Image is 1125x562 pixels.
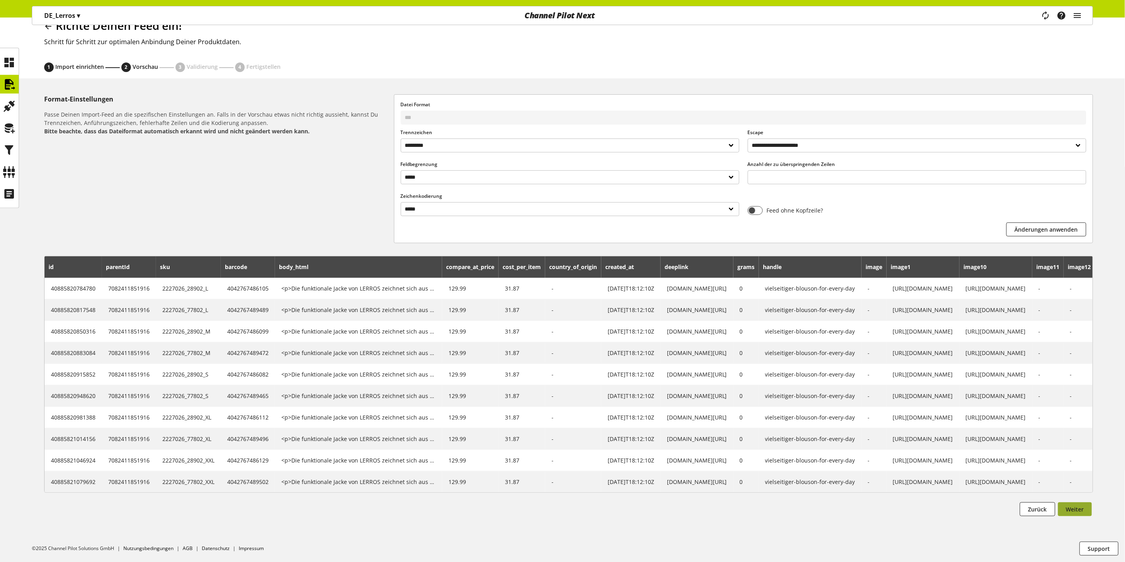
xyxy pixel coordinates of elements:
[966,370,1026,379] div: https://cdn.shopify.com/s/files/1/0605/9995/9692/files/2227026_778_2.jpg?v=1706269200
[108,435,150,443] div: 7082411851916
[56,18,182,33] span: Richte Deinen Feed ein!
[162,370,214,379] div: 2227026_28902_S
[227,413,269,421] div: 4042767486112
[108,284,150,293] div: 7082411851916
[239,545,264,552] a: Impressum
[108,456,150,464] div: 7082411851916
[227,392,269,400] div: 4042767489465
[665,263,689,271] span: deeplink
[765,370,855,379] div: vielseitiger-blouson-for-every-day
[162,435,214,443] div: 2227026_77802_XL
[401,161,438,168] span: Feldbegrenzung
[765,284,855,293] div: vielseitiger-blouson-for-every-day
[51,435,96,443] div: 40885821014156
[893,306,953,314] div: https://cdn.shopify.com/s/files/1/0605/9995/9692/products/2227026_289_m_1.jpg?v=1672308242
[966,284,1026,293] div: https://cdn.shopify.com/s/files/1/0605/9995/9692/files/2227026_778_2.jpg?v=1706269200
[740,392,753,400] div: 0
[893,349,953,357] div: https://cdn.shopify.com/s/files/1/0605/9995/9692/products/2227026_289_m_1.jpg?v=1672308242
[162,392,214,400] div: 2227026_77802_S
[740,413,753,421] div: 0
[448,370,492,379] div: 129.99
[227,284,269,293] div: 4042767486105
[448,284,492,293] div: 129.99
[765,349,855,357] div: vielseitiger-blouson-for-every-day
[448,413,492,421] div: 129.99
[227,435,269,443] div: 4042767489496
[893,413,953,421] div: https://cdn.shopify.com/s/files/1/0605/9995/9692/products/2227026_289_m_1.jpg?v=1672308242
[893,327,953,336] div: https://cdn.shopify.com/s/files/1/0605/9995/9692/products/2227026_289_m_1.jpg?v=1672308242
[227,349,269,357] div: 4042767489472
[505,392,539,400] div: 31.87
[608,478,654,486] div: 2022-08-16T18:12:10Z
[740,327,753,336] div: 0
[49,263,54,271] span: id
[123,545,174,552] a: Nutzungsbedingungen
[446,263,495,271] span: compare_at_price
[608,370,654,379] div: 2022-08-16T18:12:10Z
[44,11,80,20] p: DE_Lerros
[401,129,433,136] span: Trennzeichen
[51,478,96,486] div: 40885821079692
[246,63,281,70] span: Fertigstellen
[667,478,727,486] div: lerros-shop.myshopify.com/products/vielseitiger-blouson-for-every-day
[279,263,309,271] span: body_html
[44,37,1093,47] h2: Schritt für Schritt zur optimalen Anbindung Deiner Produktdaten.
[77,11,80,20] span: ▾
[108,349,150,357] div: 7082411851916
[505,456,539,464] div: 31.87
[667,435,727,443] div: lerros-shop.myshopify.com/products/vielseitiger-blouson-for-every-day
[108,478,150,486] div: 7082411851916
[179,64,182,71] span: 3
[44,110,391,135] h6: Passe Deinen Import-Feed an die spezifischen Einstellungen an. Falls in der Vorschau etwas nicht ...
[667,349,727,357] div: lerros-shop.myshopify.com/products/vielseitiger-blouson-for-every-day
[1088,544,1110,553] span: Support
[162,327,214,336] div: 2227026_28902_M
[281,306,436,314] div: <p>Die funktionale Jacke von LERROS zeichnet sich aus durch die vielfältigen, innovativ gestaltet...
[893,284,953,293] div: https://cdn.shopify.com/s/files/1/0605/9995/9692/products/2227026_289_m_1.jpg?v=1672308242
[765,456,855,464] div: vielseitiger-blouson-for-every-day
[608,392,654,400] div: 2022-08-16T18:12:10Z
[505,478,539,486] div: 31.87
[125,64,128,71] span: 2
[765,306,855,314] div: vielseitiger-blouson-for-every-day
[505,370,539,379] div: 31.87
[281,456,436,464] div: <p>Die funktionale Jacke von LERROS zeichnet sich aus durch die vielfältigen, innovativ gestaltet...
[1068,263,1091,271] span: image12
[1058,502,1092,516] button: Weiter
[1080,542,1119,556] button: Support
[608,456,654,464] div: 2022-08-16T18:12:10Z
[162,478,214,486] div: 2227026_77802_XXL
[505,306,539,314] div: 31.87
[893,478,953,486] div: https://cdn.shopify.com/s/files/1/0605/9995/9692/products/2227026_289_m_1.jpg?v=1672308242
[667,370,727,379] div: lerros-shop.myshopify.com/products/vielseitiger-blouson-for-every-day
[740,370,753,379] div: 0
[667,392,727,400] div: lerros-shop.myshopify.com/products/vielseitiger-blouson-for-every-day
[55,63,104,70] span: Import einrichten
[608,349,654,357] div: 2022-08-16T18:12:10Z
[281,349,436,357] div: <p>Die funktionale Jacke von LERROS zeichnet sich aus durch die vielfältigen, innovativ gestaltet...
[239,64,242,71] span: 4
[740,349,753,357] div: 0
[51,456,96,464] div: 40885821046924
[108,306,150,314] div: 7082411851916
[108,327,150,336] div: 7082411851916
[765,478,855,486] div: vielseitiger-blouson-for-every-day
[162,306,214,314] div: 2227026_77802_L
[401,101,431,108] span: Datei Format
[183,545,193,552] a: AGB
[893,392,953,400] div: https://cdn.shopify.com/s/files/1/0605/9995/9692/products/2227026_289_m_1.jpg?v=1672308242
[1037,263,1060,271] span: image11
[227,478,269,486] div: 4042767489502
[108,413,150,421] div: 7082411851916
[765,392,855,400] div: vielseitiger-blouson-for-every-day
[505,413,539,421] div: 31.87
[51,349,96,357] div: 40885820883084
[281,478,436,486] div: <p>Die funktionale Jacke von LERROS zeichnet sich aus durch die vielfältigen, innovativ gestaltet...
[227,327,269,336] div: 4042767486099
[765,413,855,421] div: vielseitiger-blouson-for-every-day
[227,306,269,314] div: 4042767489489
[1006,222,1086,236] button: Änderungen anwenden
[505,284,539,293] div: 31.87
[108,392,150,400] div: 7082411851916
[667,456,727,464] div: lerros-shop.myshopify.com/products/vielseitiger-blouson-for-every-day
